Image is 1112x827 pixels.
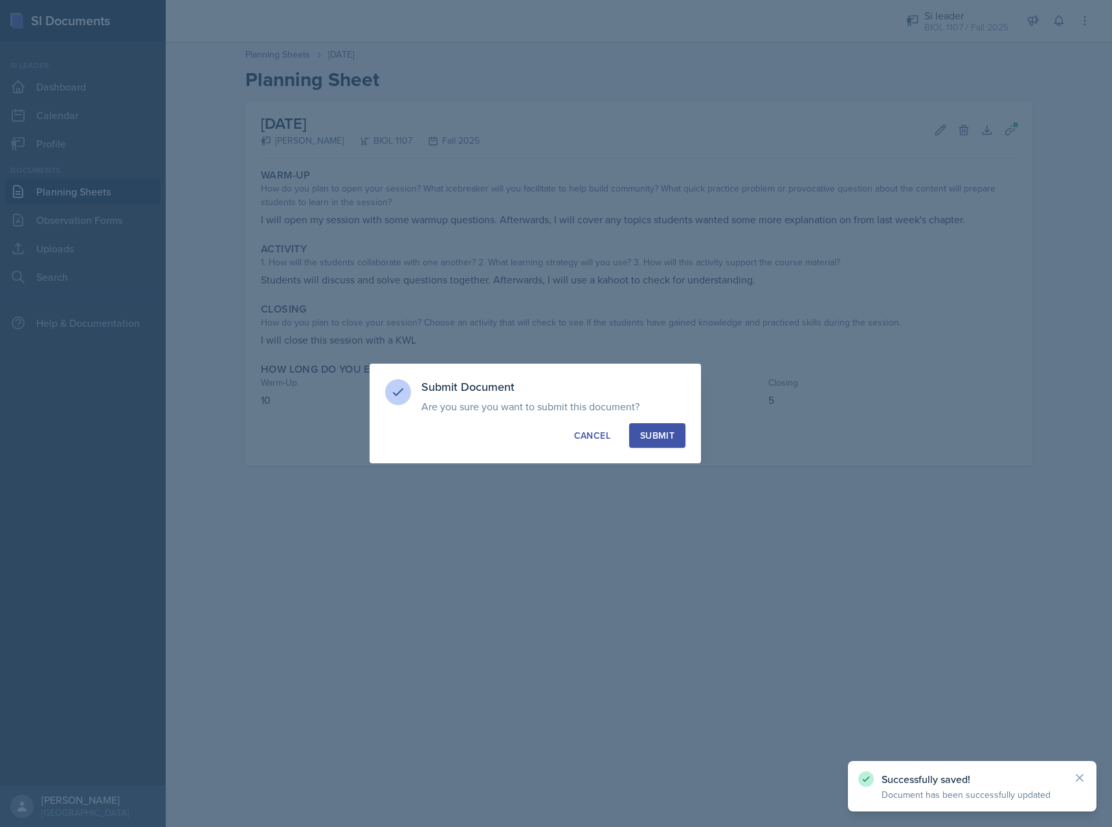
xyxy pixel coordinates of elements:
button: Submit [629,423,685,448]
button: Cancel [563,423,621,448]
div: Cancel [574,429,610,442]
p: Are you sure you want to submit this document? [421,400,685,413]
p: Document has been successfully updated [882,788,1063,801]
h3: Submit Document [421,379,685,395]
p: Successfully saved! [882,773,1063,786]
div: Submit [640,429,674,442]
